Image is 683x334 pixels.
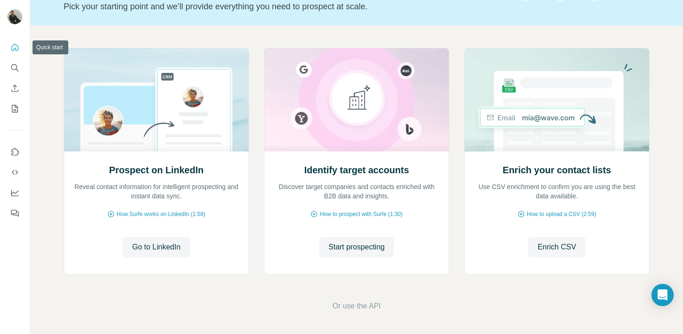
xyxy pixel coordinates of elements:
button: Or use the API [332,301,381,312]
button: Start prospecting [319,237,394,257]
p: Use CSV enrichment to confirm you are using the best data available. [474,182,640,201]
button: Search [7,59,22,76]
p: Reveal contact information for intelligent prospecting and instant data sync. [73,182,239,201]
h2: Identify target accounts [304,164,409,177]
button: Enrich CSV [7,80,22,97]
h2: Prospect on LinkedIn [109,164,204,177]
span: Start prospecting [328,242,385,253]
button: Go to LinkedIn [123,237,190,257]
button: Feedback [7,205,22,222]
p: Discover target companies and contacts enriched with B2B data and insights. [274,182,440,201]
img: Prospect on LinkedIn [64,48,249,151]
button: Use Surfe API [7,164,22,181]
button: My lists [7,100,22,117]
h2: Enrich your contact lists [503,164,611,177]
img: Avatar [7,9,22,24]
span: How to prospect with Surfe (1:30) [320,210,402,218]
span: How Surfe works on LinkedIn (1:58) [117,210,205,218]
span: How to upload a CSV (2:59) [527,210,596,218]
img: Identify target accounts [264,48,449,151]
button: Dashboard [7,184,22,201]
div: Open Intercom Messenger [651,284,674,306]
button: Quick start [7,39,22,56]
span: Go to LinkedIn [132,242,180,253]
button: Use Surfe on LinkedIn [7,144,22,160]
span: Enrich CSV [538,242,576,253]
button: Enrich CSV [528,237,585,257]
img: Enrich your contact lists [464,48,650,151]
